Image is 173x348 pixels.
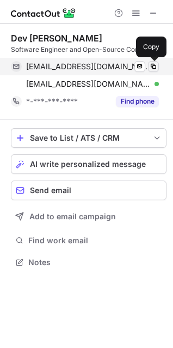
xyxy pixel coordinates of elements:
[29,212,116,221] span: Add to email campaign
[30,160,146,169] span: AI write personalized message
[28,236,162,245] span: Find work email
[11,33,102,44] div: Dev [PERSON_NAME]
[11,7,76,20] img: ContactOut v5.3.10
[30,134,147,142] div: Save to List / ATS / CRM
[11,181,166,200] button: Send email
[116,96,159,107] button: Reveal Button
[30,186,71,195] span: Send email
[28,257,162,267] span: Notes
[26,62,151,71] span: [EMAIL_ADDRESS][DOMAIN_NAME]
[11,255,166,270] button: Notes
[26,79,151,89] span: [EMAIL_ADDRESS][DOMAIN_NAME]
[11,45,166,55] div: Software Engineer and Open-Source Contributor
[11,207,166,226] button: Add to email campaign
[11,154,166,174] button: AI write personalized message
[11,128,166,148] button: save-profile-one-click
[11,233,166,248] button: Find work email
